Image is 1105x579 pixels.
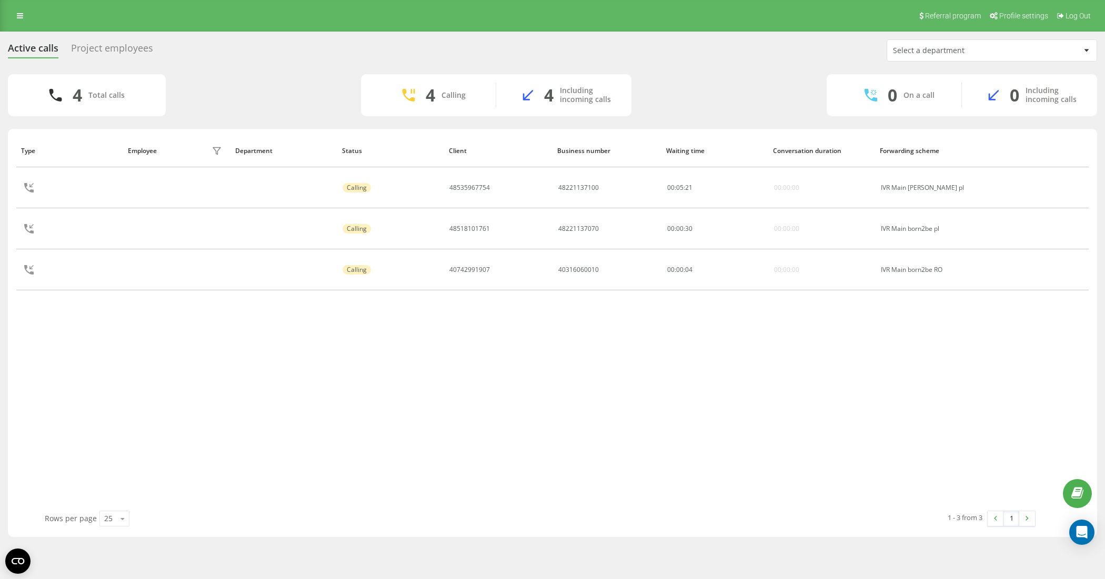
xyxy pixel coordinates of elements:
[881,266,976,273] div: IVR Main born2be RO
[128,147,157,155] div: Employee
[5,548,31,574] button: Open CMP widget
[558,266,599,273] div: 40316060010
[1003,511,1019,526] a: 1
[8,43,58,59] div: Active calls
[343,224,371,233] div: Calling
[881,184,976,191] div: IVR Main [PERSON_NAME] pl
[925,12,981,20] span: Referral program
[557,147,656,155] div: Business number
[426,85,435,105] div: 4
[667,266,692,273] div: : :
[881,225,976,232] div: IVR Main born2be pl
[999,12,1048,20] span: Profile settings
[88,91,125,100] div: Total calls
[667,224,675,233] span: 00
[903,91,935,100] div: On a call
[774,184,799,191] div: 00:00:00
[104,513,113,524] div: 25
[888,85,897,105] div: 0
[685,265,692,274] span: 04
[235,147,332,155] div: Department
[73,85,82,105] div: 4
[343,265,371,275] div: Calling
[773,147,870,155] div: Conversation duration
[685,183,692,192] span: 21
[449,225,490,232] div: 48518101761
[893,46,1019,55] div: Select a department
[343,183,371,192] div: Calling
[21,147,118,155] div: Type
[667,184,692,191] div: : :
[449,147,548,155] div: Client
[774,225,799,232] div: 00:00:00
[948,512,982,523] div: 1 - 3 from 3
[1010,85,1019,105] div: 0
[880,147,977,155] div: Forwarding scheme
[558,184,599,191] div: 48221137100
[676,224,684,233] span: 00
[667,225,692,232] div: : :
[685,224,692,233] span: 30
[667,183,675,192] span: 00
[1026,86,1081,104] div: Including incoming calls
[441,91,466,100] div: Calling
[560,86,616,104] div: Including incoming calls
[1069,520,1094,545] div: Open Intercom Messenger
[676,183,684,192] span: 05
[544,85,554,105] div: 4
[45,513,97,523] span: Rows per page
[449,266,490,273] div: 40742991907
[449,184,490,191] div: 48535967754
[676,265,684,274] span: 00
[666,147,763,155] div: Waiting time
[71,43,153,59] div: Project employees
[558,225,599,232] div: 48221137070
[774,266,799,273] div: 00:00:00
[342,147,439,155] div: Status
[1066,12,1091,20] span: Log Out
[667,265,675,274] span: 00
